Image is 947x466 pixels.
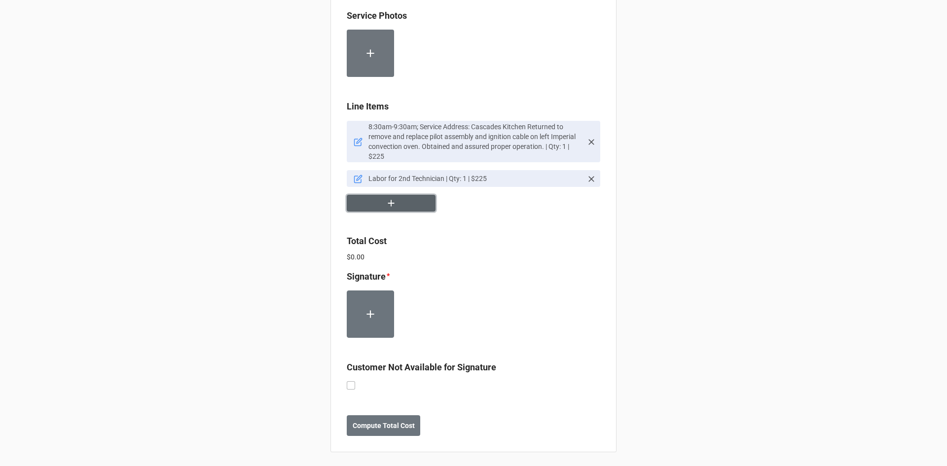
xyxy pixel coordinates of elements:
label: Line Items [347,100,389,113]
p: 8:30am-9:30am; Service Address: Cascades Kitchen Returned to remove and replace pilot assembly an... [368,122,583,161]
b: Compute Total Cost [353,421,415,431]
button: Compute Total Cost [347,415,420,436]
label: Service Photos [347,9,407,23]
p: $0.00 [347,252,600,262]
label: Signature [347,270,386,284]
p: Labor for 2nd Technician | Qty: 1 | $225 [368,174,583,183]
label: Customer Not Available for Signature [347,360,496,374]
b: Total Cost [347,236,387,246]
